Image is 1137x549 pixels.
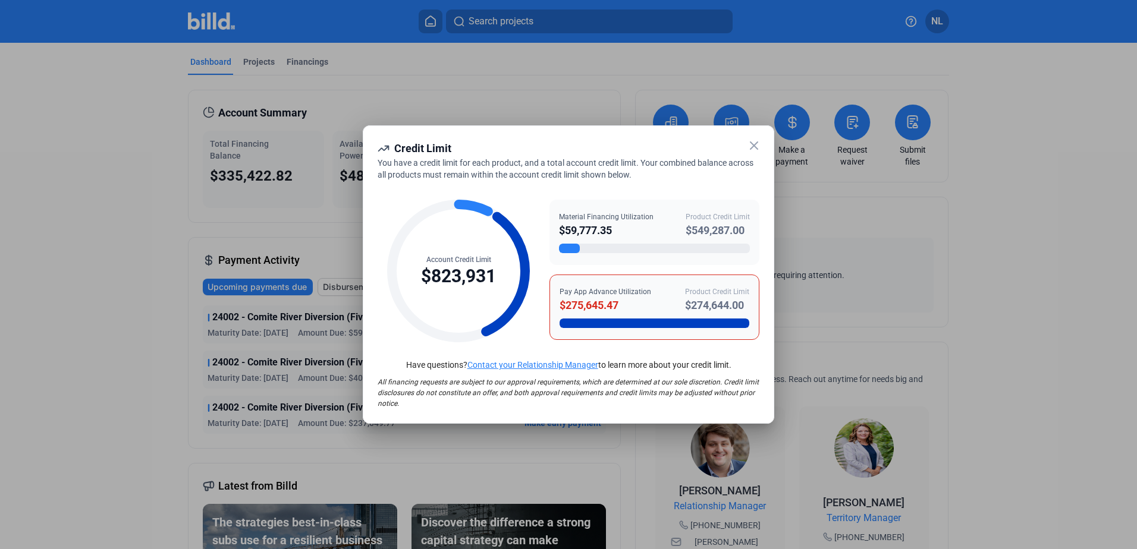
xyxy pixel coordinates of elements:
div: Account Credit Limit [421,254,496,265]
span: You have a credit limit for each product, and a total account credit limit. Your combined balance... [378,158,753,179]
div: $823,931 [421,265,496,288]
div: $274,644.00 [685,297,749,314]
span: Have questions? to learn more about your credit limit. [406,360,731,370]
a: Contact your Relationship Manager [467,360,598,370]
span: Credit Limit [394,142,451,154]
span: All financing requests are subject to our approval requirements, which are determined at our sole... [378,378,759,408]
div: $549,287.00 [686,222,750,239]
div: $275,645.47 [560,297,651,314]
div: Material Financing Utilization [559,212,654,222]
div: Product Credit Limit [686,212,750,222]
div: Product Credit Limit [685,286,749,297]
div: $59,777.35 [559,222,654,239]
div: Pay App Advance Utilization [560,286,651,297]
